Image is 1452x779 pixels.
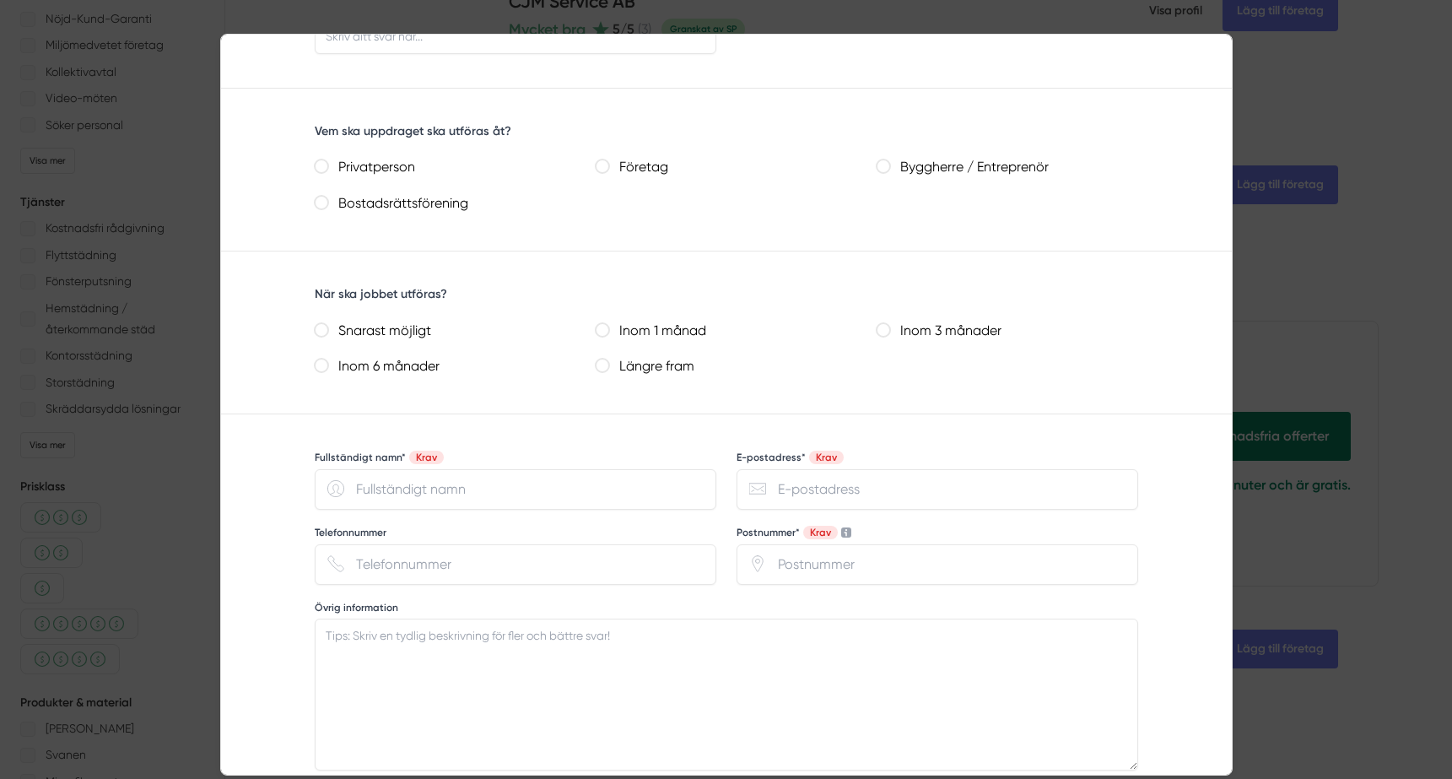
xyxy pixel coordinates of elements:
label: Vem ska uppdraget ska utföras åt? [315,124,511,138]
label: Vi använder postnummret för att hitta städföretag i ditt område. [737,526,851,539]
label: Längre fram [609,354,856,379]
label: Inom 6 månader [328,354,575,379]
label: Fullständigt namn* [315,451,444,464]
input: Skriv ditt svar här... [315,19,716,53]
label: Inom 1 månad [609,319,856,344]
input: Fullständigt namn [315,469,716,510]
label: Byggherre / Entreprenör [890,155,1137,180]
svg: Telefon [327,555,344,572]
label: Bostadsrättsförening [328,192,575,216]
svg: Pin / Karta [749,555,766,572]
input: Vi använder postnummret för att hitta städföretag i ditt område. [737,544,1138,585]
label: Snarast möjligt [328,319,575,344]
label: Telefonnummer [315,526,386,539]
label: När ska jobbet utföras? [315,287,447,300]
span: Krav [809,451,844,464]
label: Övrig information [315,601,398,614]
label: Privatperson [328,155,575,180]
span: Krav [409,451,444,464]
span: Krav [803,526,838,539]
label: Inom 3 månader [890,319,1137,344]
label: Företag [609,155,856,180]
input: Telefonnummer [315,544,716,585]
label: E-postadress* [737,451,844,464]
input: E-postadress [737,469,1138,510]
